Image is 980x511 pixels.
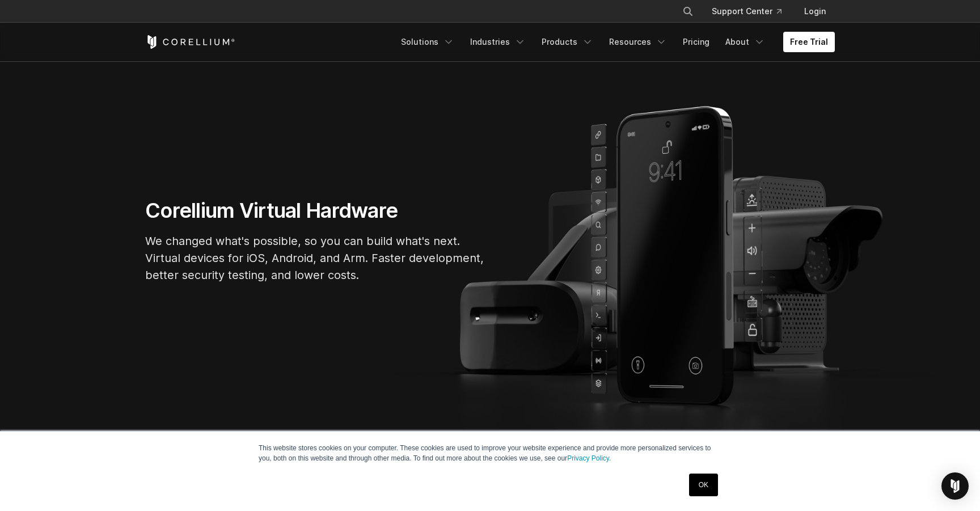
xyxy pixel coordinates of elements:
a: Support Center [703,1,791,22]
a: Pricing [676,32,716,52]
p: We changed what's possible, so you can build what's next. Virtual devices for iOS, Android, and A... [145,233,485,284]
a: OK [689,474,718,496]
a: Solutions [394,32,461,52]
a: Products [535,32,600,52]
a: Industries [463,32,533,52]
h1: Corellium Virtual Hardware [145,198,485,223]
a: About [719,32,772,52]
a: Corellium Home [145,35,235,49]
button: Search [678,1,698,22]
a: Free Trial [783,32,835,52]
a: Privacy Policy. [567,454,611,462]
div: Navigation Menu [669,1,835,22]
div: Navigation Menu [394,32,835,52]
div: Open Intercom Messenger [941,472,969,500]
a: Login [795,1,835,22]
p: This website stores cookies on your computer. These cookies are used to improve your website expe... [259,443,721,463]
a: Resources [602,32,674,52]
